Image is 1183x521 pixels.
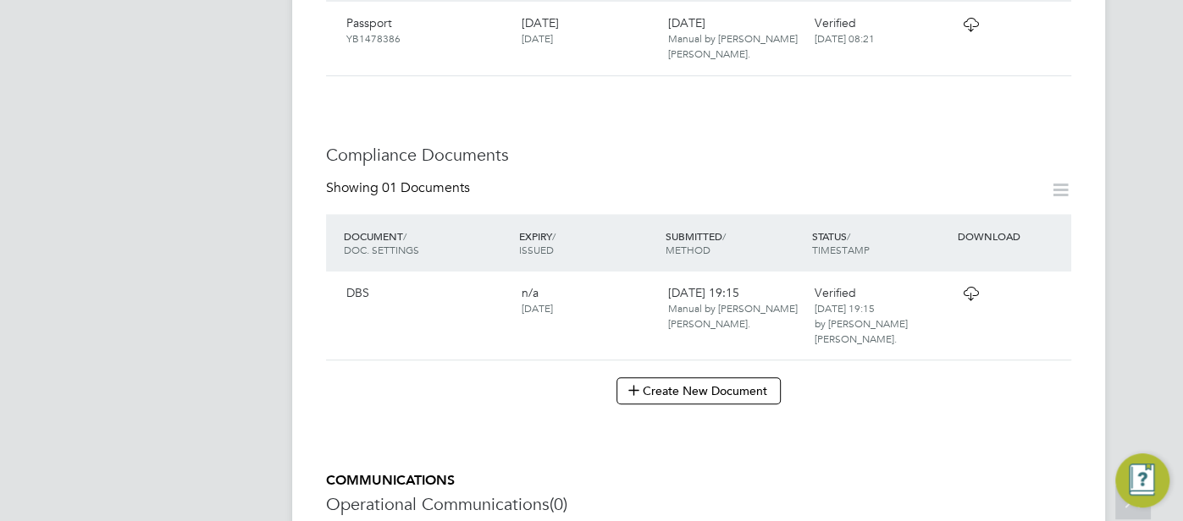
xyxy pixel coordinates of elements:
[515,221,661,265] div: EXPIRY
[814,301,907,345] span: [DATE] 19:15 by [PERSON_NAME] [PERSON_NAME].
[846,229,849,243] span: /
[522,31,553,45] span: [DATE]
[403,229,406,243] span: /
[814,31,874,45] span: [DATE] 08:21
[326,472,1071,490] h5: COMMUNICATIONS
[661,221,808,265] div: SUBMITTED
[1115,453,1169,507] button: Engage Resource Center
[666,243,710,256] span: METHOD
[346,285,369,300] span: DBS
[668,301,798,330] span: Manual by [PERSON_NAME] [PERSON_NAME].
[326,179,473,197] div: Showing
[811,243,869,256] span: TIMESTAMP
[814,285,855,300] span: Verified
[515,8,661,52] div: [DATE]
[668,31,798,60] span: Manual by [PERSON_NAME] [PERSON_NAME].
[340,8,515,52] div: Passport
[344,243,419,256] span: DOC. SETTINGS
[326,144,1071,166] h3: Compliance Documents
[340,221,515,265] div: DOCUMENT
[552,229,556,243] span: /
[807,221,954,265] div: STATUS
[382,179,470,196] span: 01 Documents
[668,285,798,331] span: [DATE] 19:15
[722,229,726,243] span: /
[954,221,1070,251] div: DOWNLOAD
[519,243,554,256] span: ISSUED
[522,285,539,300] span: n/a
[522,301,553,315] span: [DATE]
[326,493,1071,515] h3: Operational Communications
[346,31,401,45] span: YB1478386
[550,493,567,515] span: (0)
[814,15,855,30] span: Verified
[661,8,808,69] div: [DATE]
[616,377,781,404] button: Create New Document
